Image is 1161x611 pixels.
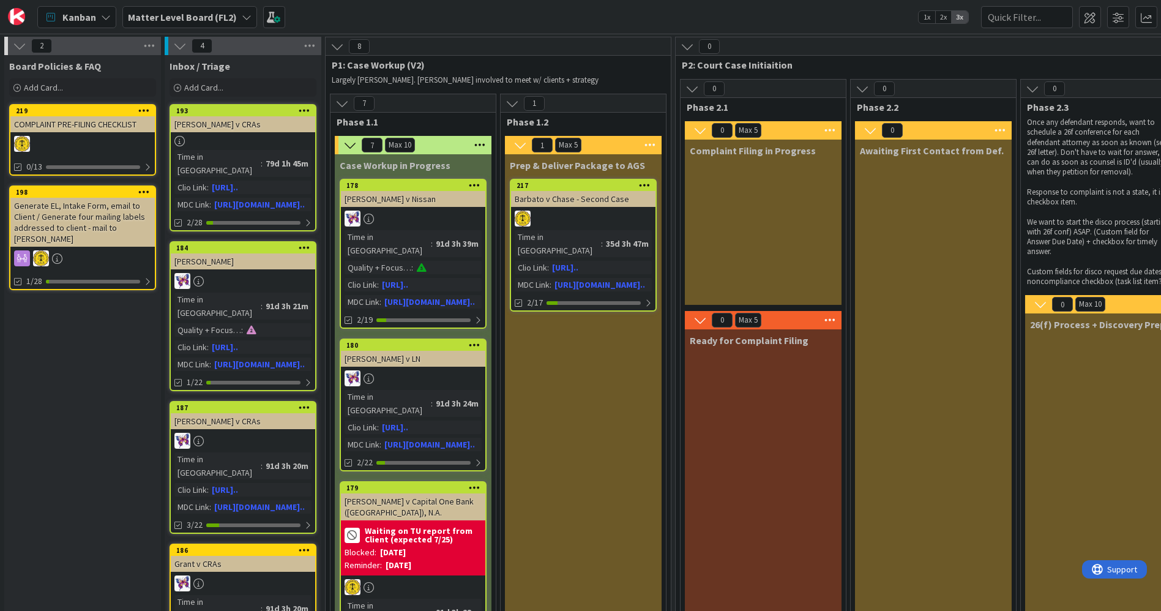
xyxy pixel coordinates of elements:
[345,230,431,257] div: Time in [GEOGRAPHIC_DATA]
[171,242,315,269] div: 184[PERSON_NAME]
[345,278,377,291] div: Clio Link
[511,180,655,207] div: 217Barbato v Chase - Second Case
[214,199,305,210] a: [URL][DOMAIN_NAME]..
[346,181,485,190] div: 178
[341,493,485,520] div: [PERSON_NAME] v Capital One Bank ([GEOGRAPHIC_DATA]), N.A.
[431,237,433,250] span: :
[935,11,952,23] span: 2x
[341,180,485,191] div: 178
[1052,297,1073,312] span: 0
[346,341,485,350] div: 180
[62,10,96,24] span: Kanban
[263,157,312,170] div: 79d 1h 45m
[882,123,903,138] span: 0
[377,421,379,434] span: :
[16,188,155,197] div: 198
[170,60,230,72] span: Inbox / Triage
[699,39,720,54] span: 0
[209,198,211,211] span: :
[354,96,375,111] span: 7
[263,299,312,313] div: 91d 3h 21m
[174,323,241,337] div: Quality + Focus Level
[874,81,895,96] span: 0
[345,295,379,309] div: MDC Link
[174,452,261,479] div: Time in [GEOGRAPHIC_DATA]
[214,501,305,512] a: [URL][DOMAIN_NAME]..
[341,180,485,207] div: 178[PERSON_NAME] v Nissan
[128,11,237,23] b: Matter Level Board (FL2)
[171,545,315,556] div: 186
[209,358,211,371] span: :
[26,160,42,173] span: 0/13
[192,39,212,53] span: 4
[345,559,382,572] div: Reminder:
[345,579,360,595] img: TG
[552,262,578,273] a: [URL]..
[690,144,816,157] span: Complaint Filing in Progress
[241,323,243,337] span: :
[171,433,315,449] div: DB
[739,127,758,133] div: Max 5
[379,295,381,309] span: :
[357,313,373,326] span: 2/19
[517,181,655,190] div: 217
[171,105,315,132] div: 193[PERSON_NAME] v CRAs
[554,279,645,290] a: [URL][DOMAIN_NAME]..
[515,211,531,227] img: TG
[345,261,411,274] div: Quality + Focus Level
[171,545,315,572] div: 186Grant v CRAs
[341,370,485,386] div: DB
[14,136,30,152] img: TG
[515,261,547,274] div: Clio Link
[341,351,485,367] div: [PERSON_NAME] v LN
[10,250,155,266] div: TG
[212,484,238,495] a: [URL]..
[10,116,155,132] div: COMPLAINT PRE-FILING CHECKLIST
[332,59,655,71] span: P1: Case Workup (V2)
[515,230,601,257] div: Time in [GEOGRAPHIC_DATA]
[212,342,238,353] a: [URL]..
[547,261,549,274] span: :
[860,144,1004,157] span: Awaiting First Contact from Def.
[952,11,968,23] span: 3x
[26,275,42,288] span: 1/28
[511,180,655,191] div: 217
[171,116,315,132] div: [PERSON_NAME] v CRAs
[340,159,450,171] span: Case Workup in Progress
[8,8,25,25] img: Visit kanbanzone.com
[357,456,373,469] span: 2/22
[532,138,553,152] span: 1
[174,358,209,371] div: MDC Link
[345,421,377,434] div: Clio Link
[346,484,485,492] div: 179
[712,313,733,328] span: 0
[31,39,52,53] span: 2
[380,546,406,559] div: [DATE]
[26,2,56,17] span: Support
[261,157,263,170] span: :
[919,11,935,23] span: 1x
[263,459,312,473] div: 91d 3h 20m
[341,482,485,493] div: 179
[384,296,475,307] a: [URL][DOMAIN_NAME]..
[209,500,211,514] span: :
[332,75,638,85] p: Largely [PERSON_NAME]. [PERSON_NAME] involved to meet w/ clients + strategy
[386,559,411,572] div: [DATE]
[174,340,207,354] div: Clio Link
[171,242,315,253] div: 184
[16,107,155,115] div: 219
[687,101,831,113] span: Phase 2.1
[10,136,155,152] div: TG
[601,237,603,250] span: :
[382,279,408,290] a: [URL]..
[382,422,408,433] a: [URL]..
[389,142,411,148] div: Max 10
[33,250,49,266] img: TG
[341,482,485,520] div: 179[PERSON_NAME] v Capital One Bank ([GEOGRAPHIC_DATA]), N.A.
[341,340,485,367] div: 180[PERSON_NAME] v LN
[176,403,315,412] div: 187
[176,244,315,252] div: 184
[515,278,550,291] div: MDC Link
[174,198,209,211] div: MDC Link
[174,181,207,194] div: Clio Link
